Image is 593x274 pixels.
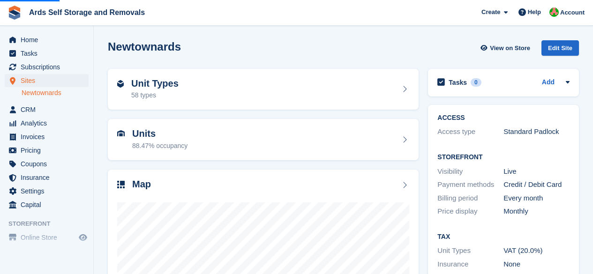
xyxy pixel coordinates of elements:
a: Ards Self Storage and Removals [25,5,149,20]
span: Subscriptions [21,60,77,74]
h2: ACCESS [437,114,570,122]
div: Every month [503,193,570,204]
a: menu [5,130,89,143]
div: Billing period [437,193,503,204]
h2: Newtownards [108,40,181,53]
h2: Unit Types [131,78,179,89]
span: Tasks [21,47,77,60]
span: Sites [21,74,77,87]
a: menu [5,198,89,211]
img: unit-icn-7be61d7bf1b0ce9d3e12c5938cc71ed9869f7b940bace4675aadf7bd6d80202e.svg [117,130,125,137]
div: Standard Padlock [503,126,570,137]
a: Edit Site [541,40,579,59]
div: Access type [437,126,503,137]
span: View on Store [490,44,530,53]
h2: Tasks [449,78,467,87]
a: Unit Types 58 types [108,69,419,110]
span: Coupons [21,157,77,170]
a: menu [5,103,89,116]
div: Credit / Debit Card [503,179,570,190]
div: Insurance [437,259,503,270]
span: Pricing [21,144,77,157]
a: menu [5,33,89,46]
div: Unit Types [437,245,503,256]
img: stora-icon-8386f47178a22dfd0bd8f6a31ec36ba5ce8667c1dd55bd0f319d3a0aa187defe.svg [8,6,22,20]
a: menu [5,117,89,130]
a: menu [5,60,89,74]
span: Settings [21,185,77,198]
span: Help [528,7,541,17]
a: menu [5,157,89,170]
div: None [503,259,570,270]
a: Units 88.47% occupancy [108,119,419,160]
div: 88.47% occupancy [132,141,188,151]
div: Payment methods [437,179,503,190]
div: 0 [471,78,481,87]
a: Preview store [77,232,89,243]
span: CRM [21,103,77,116]
a: menu [5,171,89,184]
span: Insurance [21,171,77,184]
div: Price display [437,206,503,217]
a: Add [542,77,555,88]
h2: Map [132,179,151,190]
a: menu [5,74,89,87]
a: menu [5,185,89,198]
span: Create [481,7,500,17]
a: View on Store [479,40,534,56]
a: Newtownards [22,89,89,97]
a: menu [5,144,89,157]
span: Storefront [8,219,93,229]
div: Edit Site [541,40,579,56]
div: 58 types [131,90,179,100]
h2: Units [132,128,188,139]
img: Ethan McFerran [549,7,559,17]
div: Monthly [503,206,570,217]
img: map-icn-33ee37083ee616e46c38cad1a60f524a97daa1e2b2c8c0bc3eb3415660979fc1.svg [117,181,125,188]
h2: Tax [437,233,570,241]
a: menu [5,231,89,244]
span: Home [21,33,77,46]
span: Invoices [21,130,77,143]
span: Capital [21,198,77,211]
h2: Storefront [437,154,570,161]
div: VAT (20.0%) [503,245,570,256]
span: Account [560,8,585,17]
a: menu [5,47,89,60]
div: Live [503,166,570,177]
img: unit-type-icn-2b2737a686de81e16bb02015468b77c625bbabd49415b5ef34ead5e3b44a266d.svg [117,80,124,88]
span: Analytics [21,117,77,130]
span: Online Store [21,231,77,244]
div: Visibility [437,166,503,177]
